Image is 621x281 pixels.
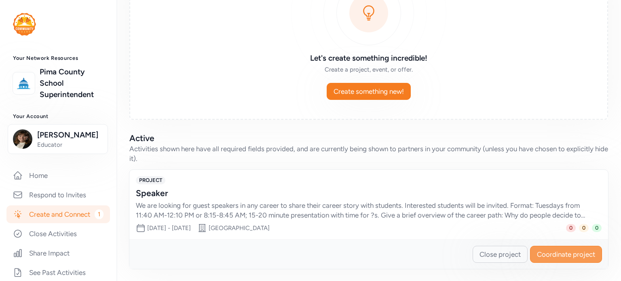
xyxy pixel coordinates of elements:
[6,225,110,243] a: Close Activities
[6,205,110,223] a: Create and Connect1
[592,224,602,232] span: 0
[6,186,110,204] a: Respond to Invites
[147,224,191,232] span: [DATE] - [DATE]
[95,209,103,219] span: 1
[252,65,485,74] div: Create a project, event, or offer.
[129,133,608,144] h2: Active
[37,129,103,141] span: [PERSON_NAME]
[537,249,595,259] span: Coordinate project
[13,113,103,120] h3: Your Account
[473,246,528,263] button: Close project
[13,13,36,36] img: logo
[136,188,585,199] div: Speaker
[479,249,521,259] span: Close project
[37,141,103,149] span: Educator
[15,74,33,92] img: logo
[566,224,576,232] span: 0
[136,201,585,220] div: We are looking for guest speakers in any career to share their career story with students. Intere...
[579,224,589,232] span: 0
[530,246,602,263] button: Coordinate project
[8,124,108,154] button: [PERSON_NAME]Educator
[334,87,404,96] span: Create something new!
[6,244,110,262] a: Share Impact
[136,176,165,184] span: PROJECT
[327,83,411,100] button: Create something new!
[40,66,103,100] a: Pima County School Superintendent
[209,224,270,232] div: [GEOGRAPHIC_DATA]
[252,53,485,64] h3: Let's create something incredible!
[129,144,608,163] div: Activities shown here have all required fields provided, and are currently being shown to partner...
[13,55,103,61] h3: Your Network Resources
[6,167,110,184] a: Home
